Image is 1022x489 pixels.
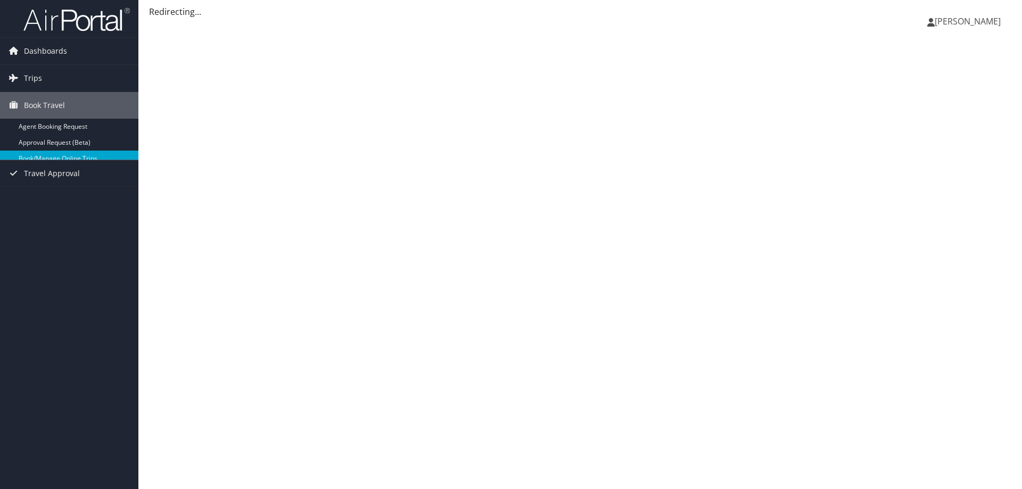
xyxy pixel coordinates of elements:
[24,38,67,64] span: Dashboards
[24,92,65,119] span: Book Travel
[149,5,1011,18] div: Redirecting...
[24,65,42,92] span: Trips
[935,15,1001,27] span: [PERSON_NAME]
[23,7,130,32] img: airportal-logo.png
[927,5,1011,37] a: [PERSON_NAME]
[24,160,80,187] span: Travel Approval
